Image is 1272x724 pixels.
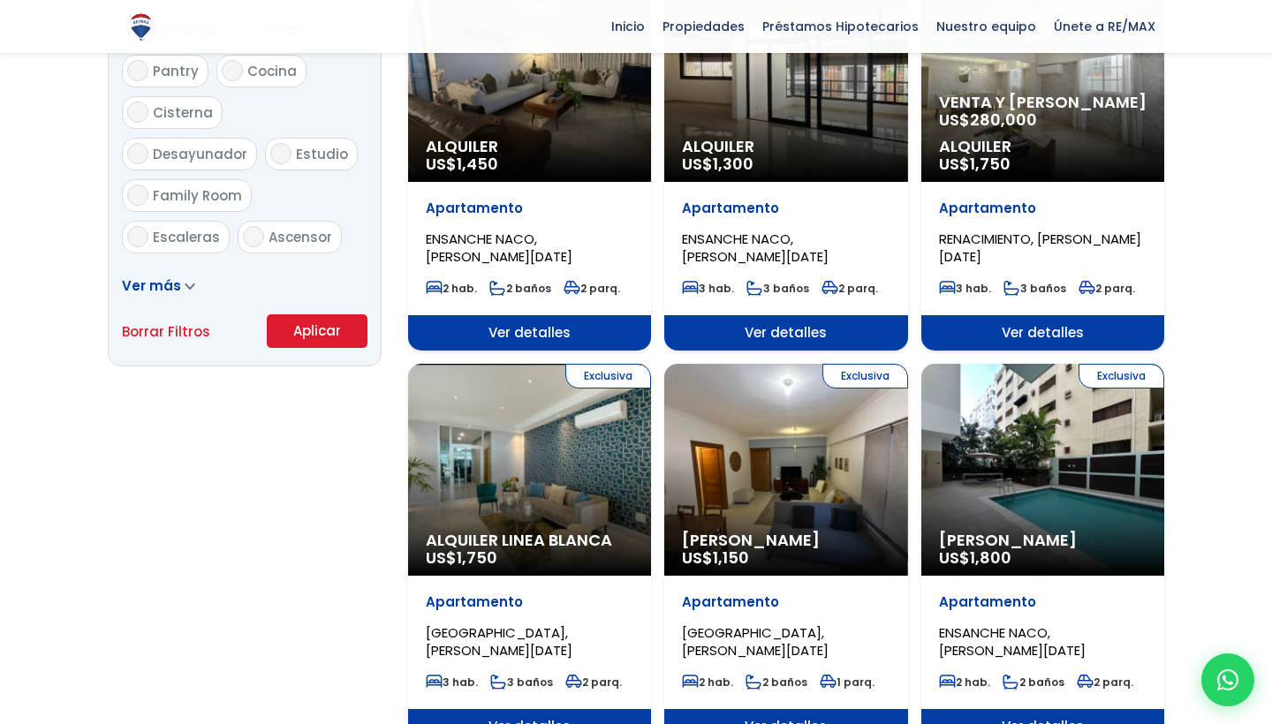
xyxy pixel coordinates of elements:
span: ENSANCHE NACO, [PERSON_NAME][DATE] [939,623,1086,660]
span: US$ [939,109,1037,131]
span: [GEOGRAPHIC_DATA], [PERSON_NAME][DATE] [682,623,829,660]
span: 1,750 [457,547,497,569]
span: 2 hab. [682,675,733,690]
span: Desayunador [153,145,247,163]
span: ENSANCHE NACO, [PERSON_NAME][DATE] [682,230,829,266]
input: Cisterna [127,102,148,123]
span: 1,450 [457,153,498,175]
span: Ver detalles [408,315,651,351]
span: RENACIMIENTO, [PERSON_NAME][DATE] [939,230,1141,266]
span: Family Room [153,186,242,205]
span: Cisterna [153,103,213,122]
input: Escaleras [127,226,148,247]
span: US$ [939,547,1011,569]
span: 280,000 [970,109,1037,131]
span: US$ [682,153,753,175]
span: 2 parq. [1079,281,1135,296]
span: Propiedades [654,13,753,40]
p: Apartamento [939,593,1147,611]
span: 2 parq. [1077,675,1133,690]
span: Estudio [296,145,348,163]
span: Escaleras [153,228,220,246]
span: Inicio [602,13,654,40]
span: 2 parq. [821,281,878,296]
input: Estudio [270,143,291,164]
input: Ascensor [243,226,264,247]
span: Cocina [247,62,297,80]
input: Desayunador [127,143,148,164]
span: Exclusiva [822,364,908,388]
span: Ver detalles [921,315,1164,351]
span: 1 parq. [820,675,874,690]
a: Ver más [122,276,195,295]
span: 2 hab. [939,675,990,690]
p: Apartamento [426,593,633,611]
span: Pantry [153,62,199,80]
span: US$ [426,153,498,175]
span: 2 hab. [426,281,477,296]
input: Pantry [127,60,148,81]
span: 3 hab. [939,281,991,296]
span: 1,800 [970,547,1011,569]
input: Cocina [222,60,243,81]
span: 1,750 [970,153,1011,175]
p: Apartamento [682,593,890,611]
span: 3 hab. [426,675,478,690]
span: [GEOGRAPHIC_DATA], [PERSON_NAME][DATE] [426,623,572,660]
span: Exclusiva [1079,364,1164,388]
p: Apartamento [682,200,890,217]
span: [PERSON_NAME] [939,532,1147,549]
span: 1,300 [713,153,753,175]
span: 3 baños [490,675,553,690]
span: 3 baños [746,281,809,296]
p: Apartamento [939,200,1147,217]
span: Ascensor [269,228,332,246]
p: Apartamento [426,200,633,217]
span: 2 parq. [565,675,622,690]
input: Family Room [127,185,148,206]
span: Ver detalles [664,315,907,351]
span: Venta y [PERSON_NAME] [939,94,1147,111]
span: US$ [682,547,749,569]
span: Nuestro equipo [927,13,1045,40]
span: 3 hab. [682,281,734,296]
span: Alquiler [939,138,1147,155]
span: ENSANCHE NACO, [PERSON_NAME][DATE] [426,230,572,266]
span: Ver más [122,276,181,295]
span: US$ [426,547,497,569]
span: 2 baños [746,675,807,690]
span: Exclusiva [565,364,651,388]
span: Alquiler Linea Blanca [426,532,633,549]
span: 2 baños [489,281,551,296]
span: 3 baños [1003,281,1066,296]
span: Únete a RE/MAX [1045,13,1164,40]
span: 2 baños [1003,675,1064,690]
span: 1,150 [713,547,749,569]
span: [PERSON_NAME] [682,532,890,549]
span: Alquiler [682,138,890,155]
button: Aplicar [267,314,367,348]
a: Borrar Filtros [122,321,210,343]
span: Alquiler [426,138,633,155]
span: US$ [939,153,1011,175]
span: 2 parq. [564,281,620,296]
img: Logo de REMAX [125,11,156,42]
span: Préstamos Hipotecarios [753,13,927,40]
